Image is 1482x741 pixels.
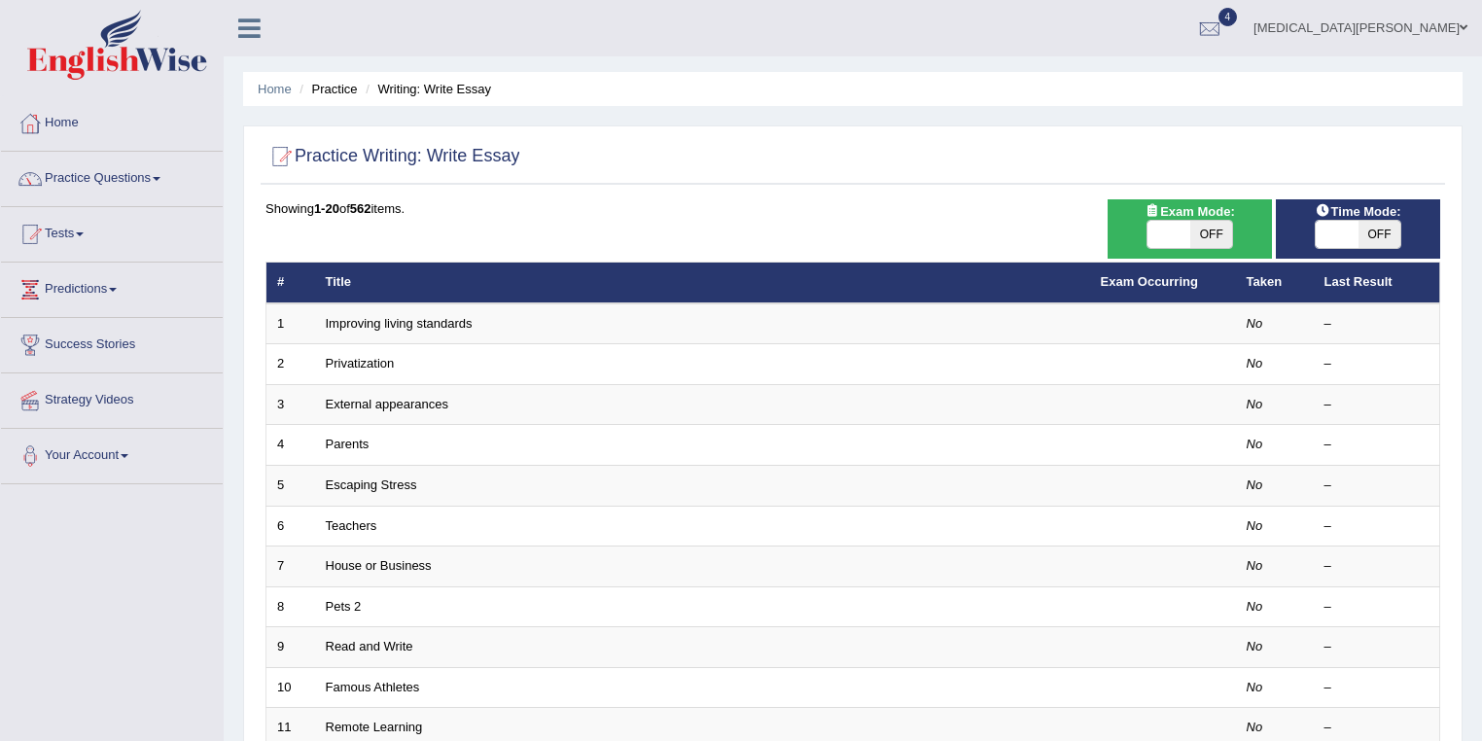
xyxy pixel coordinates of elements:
[326,397,448,411] a: External appearances
[1,207,223,256] a: Tests
[326,316,473,331] a: Improving living standards
[1324,315,1429,334] div: –
[326,558,432,573] a: House or Business
[1247,356,1263,370] em: No
[326,437,370,451] a: Parents
[1218,8,1238,26] span: 4
[266,263,315,303] th: #
[1247,437,1263,451] em: No
[1247,558,1263,573] em: No
[266,667,315,708] td: 10
[1247,720,1263,734] em: No
[1236,263,1314,303] th: Taken
[1314,263,1440,303] th: Last Result
[1324,598,1429,617] div: –
[350,201,371,216] b: 562
[326,599,362,614] a: Pets 2
[326,477,417,492] a: Escaping Stress
[326,680,420,694] a: Famous Athletes
[315,263,1090,303] th: Title
[1324,719,1429,737] div: –
[266,303,315,344] td: 1
[1,152,223,200] a: Practice Questions
[1324,517,1429,536] div: –
[314,201,339,216] b: 1-20
[1324,396,1429,414] div: –
[326,720,423,734] a: Remote Learning
[1190,221,1233,248] span: OFF
[1324,679,1429,697] div: –
[1101,274,1198,289] a: Exam Occurring
[1324,557,1429,576] div: –
[266,547,315,587] td: 7
[1247,680,1263,694] em: No
[1247,397,1263,411] em: No
[258,82,292,96] a: Home
[266,344,315,385] td: 2
[1247,316,1263,331] em: No
[1247,599,1263,614] em: No
[1137,201,1242,222] span: Exam Mode:
[266,384,315,425] td: 3
[266,506,315,547] td: 6
[1324,436,1429,454] div: –
[295,80,357,98] li: Practice
[1,373,223,422] a: Strategy Videos
[361,80,491,98] li: Writing: Write Essay
[1324,638,1429,656] div: –
[1247,639,1263,653] em: No
[326,639,413,653] a: Read and Write
[1308,201,1409,222] span: Time Mode:
[266,466,315,507] td: 5
[1324,476,1429,495] div: –
[1324,355,1429,373] div: –
[1108,199,1272,259] div: Show exams occurring in exams
[1,318,223,367] a: Success Stories
[326,356,395,370] a: Privatization
[266,586,315,627] td: 8
[265,142,519,171] h2: Practice Writing: Write Essay
[1247,477,1263,492] em: No
[1,96,223,145] a: Home
[1,263,223,311] a: Predictions
[265,199,1440,218] div: Showing of items.
[266,627,315,668] td: 9
[1247,518,1263,533] em: No
[266,425,315,466] td: 4
[1358,221,1401,248] span: OFF
[326,518,377,533] a: Teachers
[1,429,223,477] a: Your Account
